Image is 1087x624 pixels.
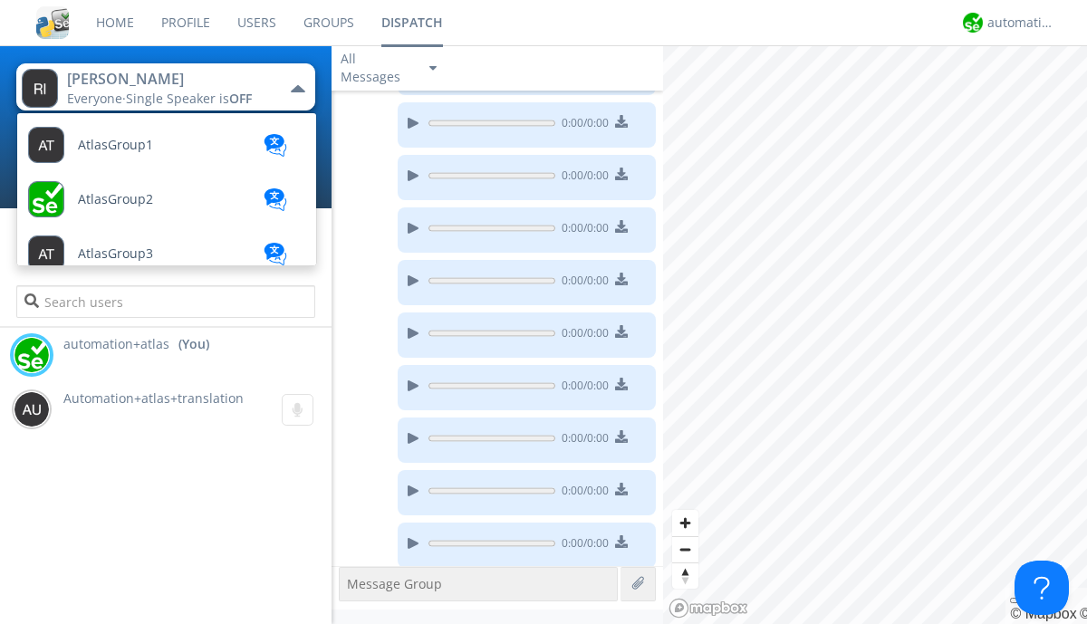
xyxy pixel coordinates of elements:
span: 0:00 / 0:00 [555,430,609,450]
img: download media button [615,325,628,338]
span: AtlasGroup1 [78,139,153,152]
span: AtlasGroup3 [78,247,153,261]
img: d2d01cd9b4174d08988066c6d424eccd [963,13,983,33]
div: (You) [178,335,209,353]
ul: [PERSON_NAME]Everyone·Single Speaker isOFF [16,112,317,266]
span: Single Speaker is [126,90,252,107]
img: translation-blue.svg [262,188,289,211]
img: translation-blue.svg [262,243,289,265]
img: download media button [615,535,628,548]
button: Zoom out [672,536,698,562]
span: 0:00 / 0:00 [555,273,609,293]
a: Mapbox [1010,606,1076,621]
span: 0:00 / 0:00 [555,168,609,187]
span: Automation+atlas+translation [63,389,244,407]
a: Mapbox logo [669,598,748,619]
span: 0:00 / 0:00 [555,483,609,503]
img: download media button [615,273,628,285]
img: download media button [615,483,628,495]
img: download media button [615,168,628,180]
img: download media button [615,430,628,443]
img: d2d01cd9b4174d08988066c6d424eccd [14,337,50,373]
span: 0:00 / 0:00 [555,325,609,345]
img: download media button [615,220,628,233]
img: translation-blue.svg [262,134,289,157]
iframe: Toggle Customer Support [1015,561,1069,615]
img: 373638.png [14,391,50,427]
button: [PERSON_NAME]Everyone·Single Speaker isOFF [16,63,314,110]
img: download media button [615,115,628,128]
div: All Messages [341,50,413,86]
div: Everyone · [67,90,271,108]
img: cddb5a64eb264b2086981ab96f4c1ba7 [36,6,69,39]
span: OFF [229,90,252,107]
button: Reset bearing to north [672,562,698,589]
span: 0:00 / 0:00 [555,378,609,398]
div: [PERSON_NAME] [67,69,271,90]
img: caret-down-sm.svg [429,66,437,71]
span: Zoom out [672,537,698,562]
span: 0:00 / 0:00 [555,115,609,135]
img: 373638.png [22,69,58,108]
span: AtlasGroup2 [78,193,153,206]
img: download media button [615,378,628,390]
span: automation+atlas [63,335,169,353]
div: automation+atlas [987,14,1055,32]
button: Zoom in [672,510,698,536]
span: 0:00 / 0:00 [555,535,609,555]
button: Toggle attribution [1010,598,1024,603]
input: Search users [16,285,314,318]
span: 0:00 / 0:00 [555,220,609,240]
